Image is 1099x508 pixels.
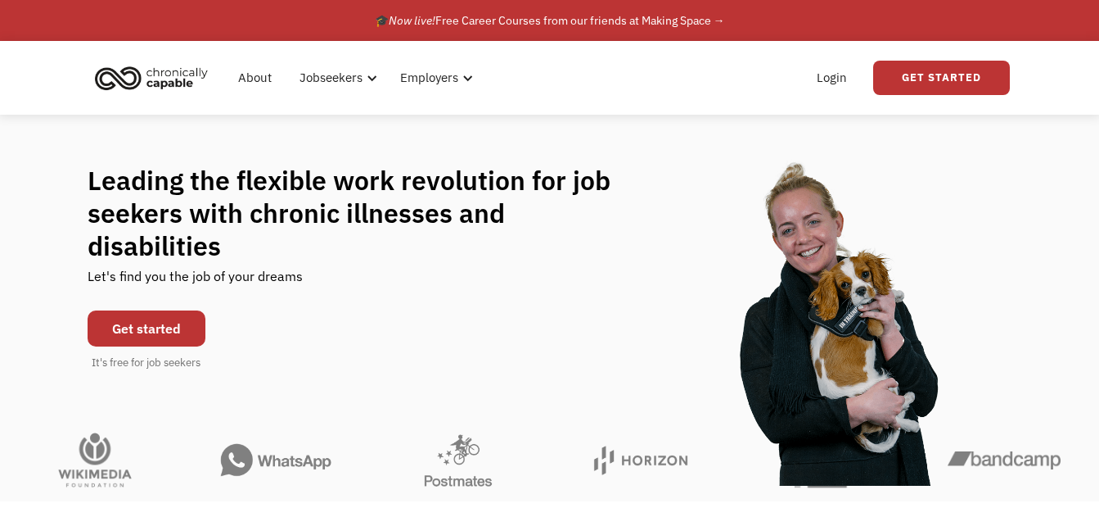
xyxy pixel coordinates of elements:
a: About [228,52,282,104]
div: Let's find you the job of your dreams [88,262,303,302]
a: home [90,60,220,96]
a: Login [807,52,857,104]
div: 🎓 Free Career Courses from our friends at Making Space → [375,11,725,30]
h1: Leading the flexible work revolution for job seekers with chronic illnesses and disabilities [88,164,642,262]
img: Chronically Capable logo [90,60,213,96]
a: Get Started [873,61,1010,95]
div: It's free for job seekers [92,355,200,371]
div: Jobseekers [300,68,363,88]
div: Employers [400,68,458,88]
div: Jobseekers [290,52,382,104]
em: Now live! [389,13,435,28]
a: Get started [88,311,205,347]
div: Employers [390,52,478,104]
